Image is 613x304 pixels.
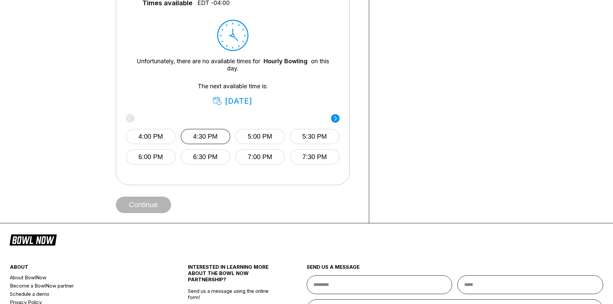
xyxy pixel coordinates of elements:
[126,129,176,144] button: 4:00 PM
[181,149,230,165] button: 6:30 PM
[235,129,285,144] button: 5:00 PM
[10,282,158,290] a: Become a BowlNow partner
[290,149,340,165] button: 7:30 PM
[136,83,330,106] div: The next available time is:
[126,149,176,165] button: 6:00 PM
[188,264,277,288] div: INTERESTED IN LEARNING MORE ABOUT THE BOWL NOW PARTNERSHIP?
[10,290,158,298] a: Schedule a demo
[136,58,330,72] div: Unfortunately, there are no available times for on this day.
[290,129,340,144] button: 5:30 PM
[307,264,603,275] div: send us a message
[10,273,158,282] a: About BowlNow
[235,149,285,165] button: 7:00 PM
[181,129,230,144] button: 4:30 PM
[264,58,308,65] a: Hourly Bowling
[10,264,158,273] div: about
[213,97,253,106] div: [DATE]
